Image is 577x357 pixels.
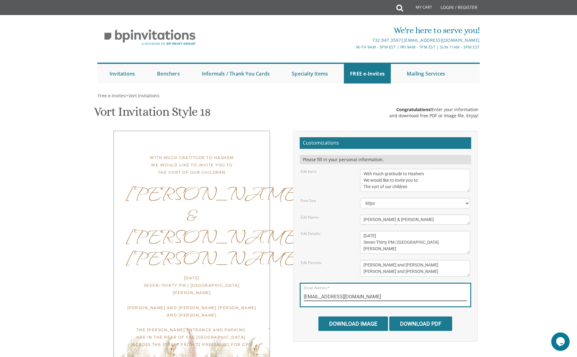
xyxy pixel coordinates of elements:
h1: Vort Invitation Style 18 [94,105,211,123]
div: Enter your information [389,107,479,113]
label: Edit Intro: [301,169,317,174]
span: > [125,93,160,99]
img: BP Invitation Loft [97,25,202,50]
div: We're here to serve you! [225,24,480,37]
a: Vort Invitations [128,93,160,99]
label: Edit Name : [301,215,320,220]
a: FREE e-Invites [344,64,391,83]
div: and download free PDF or Image file. Enjoy! [389,113,479,119]
label: Edit Details: [301,231,321,236]
label: Email Address* [304,285,329,290]
iframe: chat widget [551,332,571,351]
div: | [225,37,480,44]
a: Mailing Services [401,64,451,83]
textarea: [DATE] Seven-Thirty PM | River [STREET_ADDRESS] [360,231,470,254]
label: Edit Parents: [301,260,322,265]
textarea: [PERSON_NAME] and [PERSON_NAME] [PERSON_NAME] and [PERSON_NAME] [360,260,470,277]
a: Invitations [103,64,141,83]
span: Free e-Invites [98,93,125,99]
a: 732.947.3597 [372,37,401,43]
div: Please fill in your personal information. [300,155,471,164]
a: [EMAIL_ADDRESS][DOMAIN_NAME] [404,37,480,43]
textarea: With much gratitude to Hashem We would like to invite you to The vort of our children [360,169,470,192]
div: M-Th 9am - 5pm EST | Fri 9am - 1pm EST | Sun 11am - 3pm EST [225,44,480,50]
div: [DATE] Seven-Thirty PM | [GEOGRAPHIC_DATA][PERSON_NAME] [126,274,257,297]
input: Download PDF [389,316,452,331]
input: Download Image [318,316,388,331]
span: Vort Invitations [129,93,160,99]
a: Informals / Thank You Cards [196,64,276,83]
div: With much gratitude to Hashem We would like to invite you to The vort of our children [126,154,257,176]
a: My Cart [402,1,436,16]
textarea: [PERSON_NAME] & [PERSON_NAME] [360,215,470,225]
h2: Customizations [300,137,471,149]
a: Specialty Items [286,64,334,83]
label: Font Size [301,198,316,203]
div: [PERSON_NAME] & [PERSON_NAME] [PERSON_NAME] [126,182,257,268]
a: Benchers [151,64,186,83]
a: Free e-Invites [97,93,125,99]
span: Congratulations! [396,107,432,112]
